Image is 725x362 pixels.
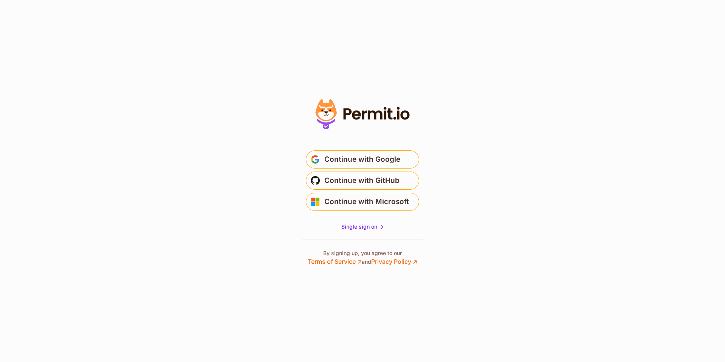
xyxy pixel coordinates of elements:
a: Single sign on -> [341,223,384,231]
button: Continue with GitHub [306,172,419,190]
a: Terms of Service ↗ [308,258,362,265]
span: Continue with Microsoft [324,196,409,208]
button: Continue with Google [306,150,419,169]
span: Continue with Google [324,153,400,166]
button: Continue with Microsoft [306,193,419,211]
span: Continue with GitHub [324,175,400,187]
p: By signing up, you agree to our and [308,249,417,266]
a: Privacy Policy ↗ [371,258,417,265]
